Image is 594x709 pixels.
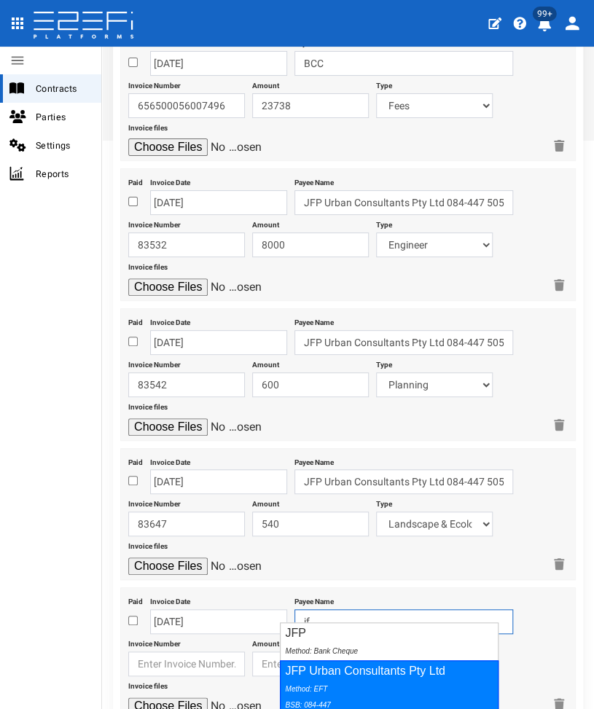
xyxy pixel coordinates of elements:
[36,165,90,182] span: Reports
[128,494,181,509] label: Invoice Number
[252,494,279,509] label: Amount
[294,330,513,355] input: Enter Payee Name
[128,232,245,257] input: Enter Invoice Number.
[128,76,181,91] label: Invoice Number
[252,651,369,676] input: Enter Invoice Amount
[150,173,190,188] label: Invoice Date
[252,93,369,118] input: Enter Invoice Amount
[128,634,181,649] label: Invoice Number
[376,494,392,509] label: Type
[128,93,245,118] input: Enter Invoice Number.
[252,512,369,536] input: Enter Invoice Amount
[150,592,190,607] label: Invoice Date
[128,397,168,412] label: Invoice files
[36,137,90,154] span: Settings
[294,609,513,634] input: Enter Payee Name
[252,355,279,370] label: Amount
[285,647,358,655] i: Method: Bank Cheque
[376,355,392,370] label: Type
[128,118,168,133] label: Invoice files
[150,453,190,468] label: Invoice Date
[252,215,279,230] label: Amount
[294,190,513,215] input: Enter Payee Name
[294,173,334,188] label: Payee Name
[294,592,334,607] label: Payee Name
[36,109,90,125] span: Parties
[150,313,190,328] label: Invoice Date
[128,651,245,676] input: Enter Invoice Number.
[36,80,90,97] span: Contracts
[128,372,245,397] input: Enter Invoice Number.
[128,215,181,230] label: Invoice Number
[281,623,498,661] div: JFP
[376,215,392,230] label: Type
[294,313,334,328] label: Payee Name
[128,453,143,468] label: Paid
[294,51,513,76] input: Enter Payee Name
[252,232,369,257] input: Enter Invoice Amount
[128,592,143,607] label: Paid
[294,453,334,468] label: Payee Name
[128,257,168,273] label: Invoice files
[128,313,143,328] label: Paid
[128,173,143,188] label: Paid
[128,536,168,552] label: Invoice files
[252,634,279,649] label: Amount
[128,676,168,692] label: Invoice files
[376,76,392,91] label: Type
[252,372,369,397] input: Enter Invoice Amount
[252,76,279,91] label: Amount
[128,355,181,370] label: Invoice Number
[128,512,245,536] input: Enter Invoice Number.
[294,469,513,494] input: Enter Payee Name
